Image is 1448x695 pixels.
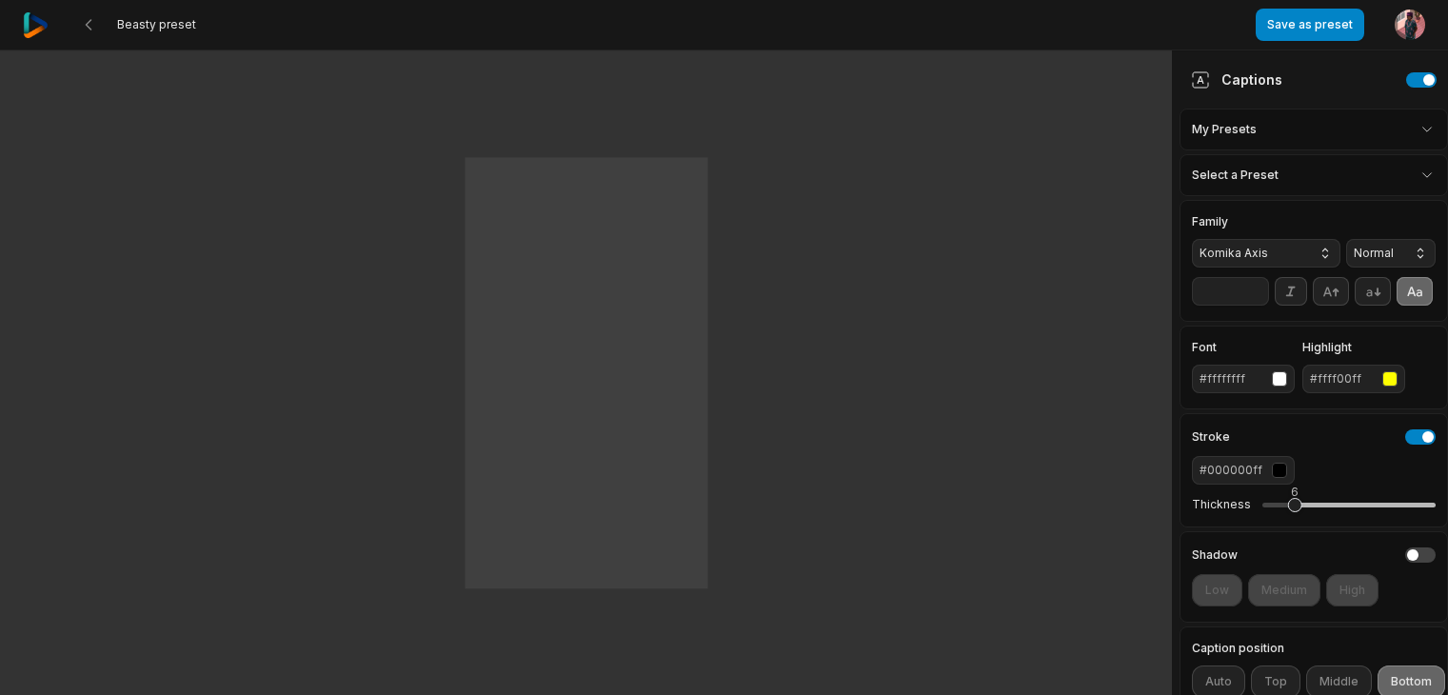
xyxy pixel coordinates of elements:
span: Normal [1354,245,1398,262]
button: Normal [1346,239,1436,268]
button: Komika Axis [1192,239,1340,268]
img: reap [23,12,49,38]
h4: Shadow [1192,549,1238,561]
div: Captions [1191,69,1282,89]
button: #ffffffff [1192,365,1295,393]
div: My Presets [1180,109,1448,150]
button: #000000ff [1192,456,1295,485]
button: Medium [1248,574,1320,606]
button: #ffff00ff [1302,365,1405,393]
button: Save as preset [1256,9,1364,41]
button: Low [1192,574,1242,606]
button: High [1326,574,1379,606]
div: 6 [1291,484,1299,501]
label: Caption position [1192,643,1436,654]
span: Beasty preset [117,17,196,32]
label: Font [1192,342,1295,353]
div: #000000ff [1200,462,1264,479]
div: Select a Preset [1180,154,1448,196]
label: Thickness [1192,497,1251,512]
label: Highlight [1302,342,1405,353]
div: #ffffffff [1200,370,1264,387]
div: #ffff00ff [1310,370,1375,387]
span: Komika Axis [1200,245,1302,262]
label: Family [1192,216,1340,228]
h4: Stroke [1192,431,1230,443]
